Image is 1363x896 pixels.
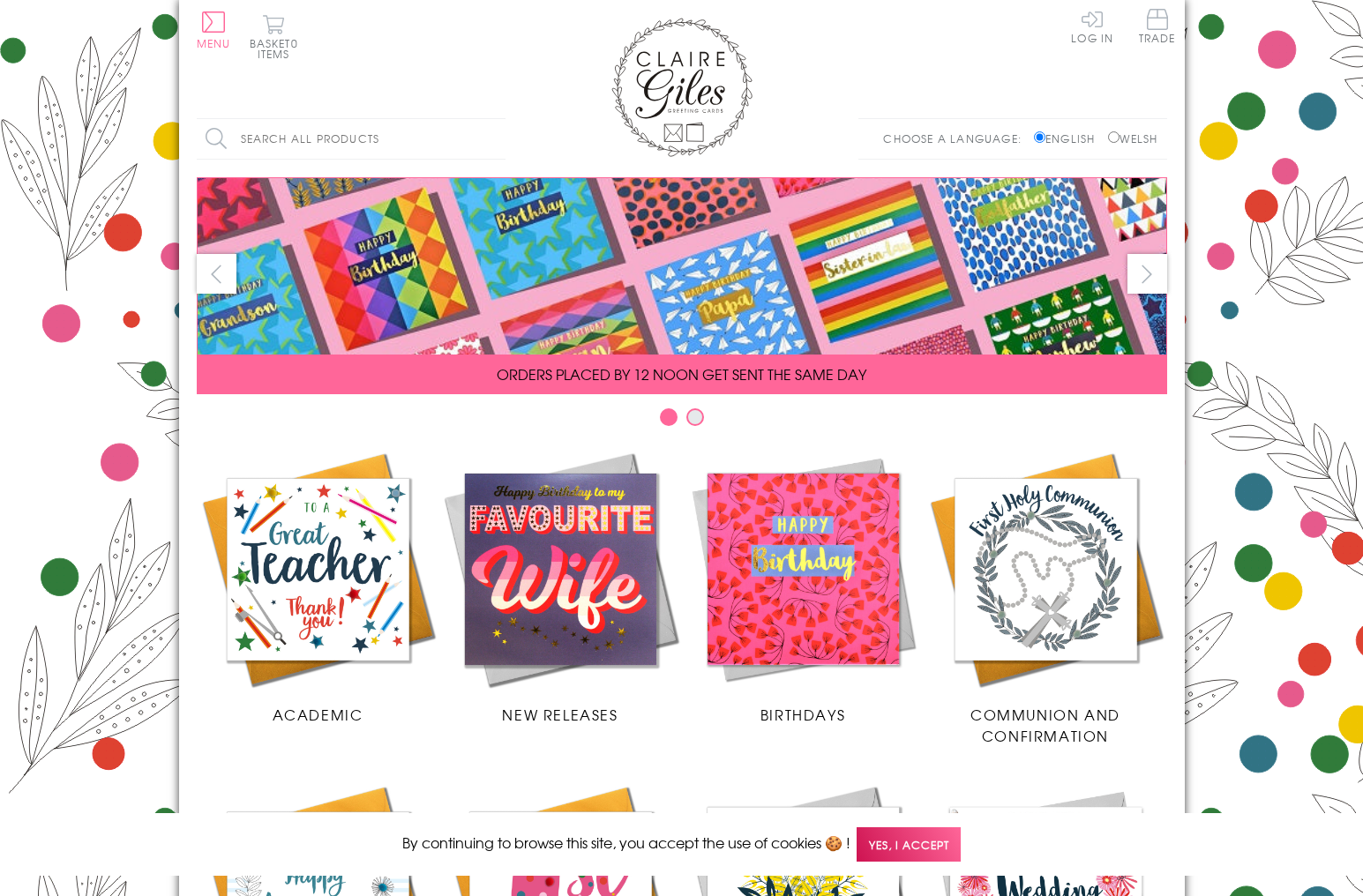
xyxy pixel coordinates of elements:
span: Communion and Confirmation [970,704,1120,746]
label: English [1034,131,1104,146]
a: Communion and Confirmation [925,448,1167,746]
span: Trade [1139,9,1176,43]
a: Academic [197,448,439,725]
a: Trade [1139,9,1176,47]
span: Academic [273,704,363,725]
input: English [1034,131,1045,143]
button: Basket0 items [250,14,298,59]
a: New Releases [439,448,682,725]
button: Carousel Page 1 (Current Slide) [660,408,678,426]
span: Birthdays [760,704,845,725]
button: next [1127,254,1167,294]
span: Yes, I accept [857,827,961,862]
input: Welsh [1108,131,1120,143]
label: Welsh [1108,131,1158,146]
span: New Releases [502,704,618,725]
button: Menu [197,11,231,49]
a: Log In [1071,9,1113,43]
button: prev [197,254,236,294]
div: Carousel Pagination [197,407,1167,435]
p: Choose a language: [883,131,1030,146]
a: Birthdays [682,448,925,725]
button: Carousel Page 2 [686,408,704,426]
span: Menu [197,35,231,51]
span: ORDERS PLACED BY 12 NOON GET SENT THE SAME DAY [497,363,866,385]
span: 0 items [258,35,298,62]
img: Claire Giles Greetings Cards [611,18,753,157]
input: Search all products [197,119,506,159]
input: Search [488,119,506,159]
